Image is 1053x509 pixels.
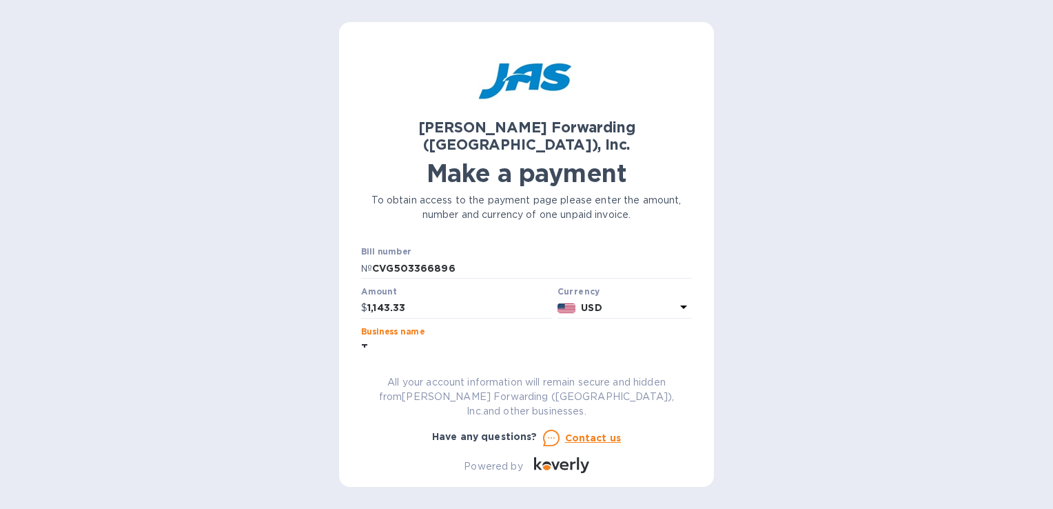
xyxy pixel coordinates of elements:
[361,248,411,257] label: Bill number
[558,303,576,313] img: USD
[367,298,552,319] input: 0.00
[361,375,692,419] p: All your account information will remain secure and hidden from [PERSON_NAME] Forwarding ([GEOGRA...
[565,432,622,443] u: Contact us
[361,338,692,359] input: Enter business name
[372,258,692,279] input: Enter bill number
[558,286,600,297] b: Currency
[418,119,635,153] b: [PERSON_NAME] Forwarding ([GEOGRAPHIC_DATA]), Inc.
[361,328,425,336] label: Business name
[361,301,367,315] p: $
[361,261,372,276] p: №
[361,288,396,296] label: Amount
[464,459,522,474] p: Powered by
[581,302,602,313] b: USD
[361,159,692,188] h1: Make a payment
[361,193,692,222] p: To obtain access to the payment page please enter the amount, number and currency of one unpaid i...
[432,431,538,442] b: Have any questions?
